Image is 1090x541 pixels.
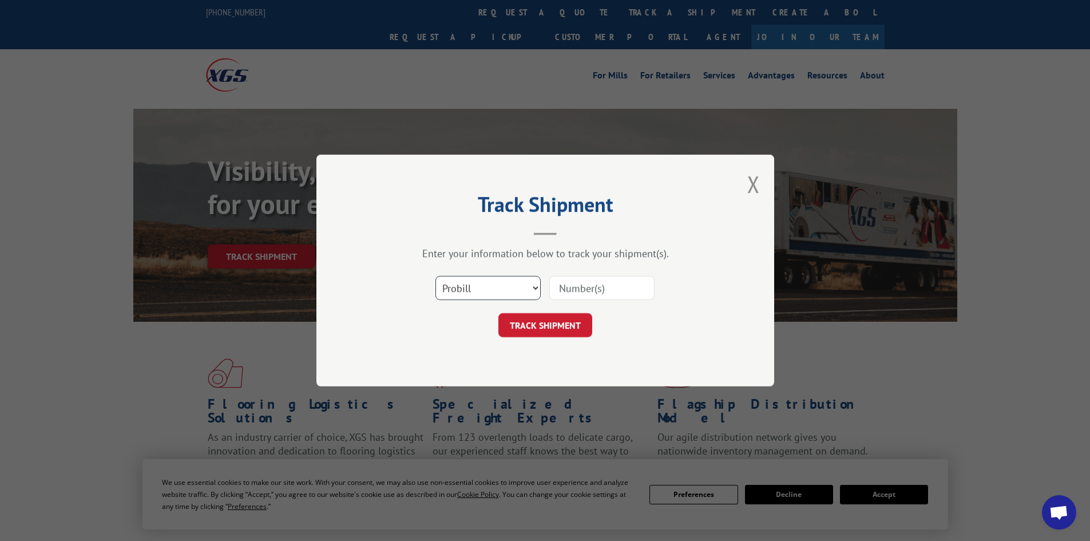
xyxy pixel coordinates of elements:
button: TRACK SHIPMENT [498,313,592,337]
button: Close modal [747,169,760,199]
input: Number(s) [549,276,655,300]
h2: Track Shipment [374,196,717,218]
a: Open chat [1042,495,1076,530]
div: Enter your information below to track your shipment(s). [374,247,717,260]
